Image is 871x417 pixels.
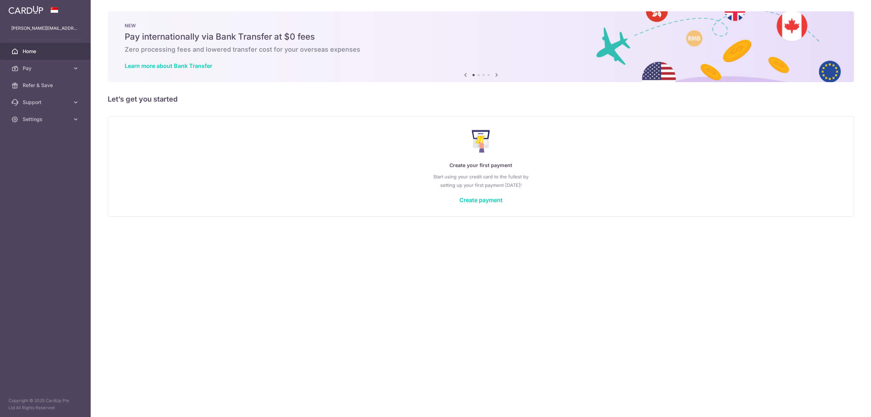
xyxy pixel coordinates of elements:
a: Learn more about Bank Transfer [125,62,212,69]
img: CardUp [9,6,43,14]
span: Support [23,99,69,106]
p: Start using your credit card to the fullest by setting up your first payment [DATE]! [122,172,839,189]
img: Bank transfer banner [108,11,854,82]
h5: Pay internationally via Bank Transfer at $0 fees [125,31,837,42]
p: Create your first payment [122,161,839,170]
h6: Zero processing fees and lowered transfer cost for your overseas expenses [125,45,837,54]
img: Make Payment [472,130,490,153]
p: [PERSON_NAME][EMAIL_ADDRESS][PERSON_NAME][DOMAIN_NAME] [11,25,79,32]
span: Settings [23,116,69,123]
span: Home [23,48,69,55]
span: Refer & Save [23,82,69,89]
span: Pay [23,65,69,72]
h5: Let’s get you started [108,93,854,105]
a: Create payment [459,196,503,204]
p: NEW [125,23,837,28]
